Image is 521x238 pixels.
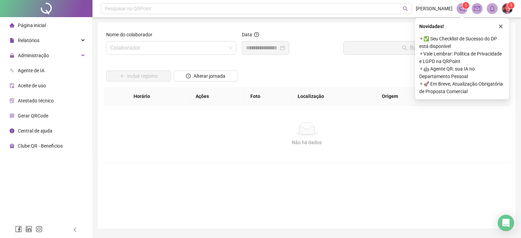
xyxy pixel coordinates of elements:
span: question-circle [254,32,259,37]
button: Buscar registros [343,41,507,55]
span: Agente de IA [18,68,45,73]
sup: Atualize o seu contato no menu Meus Dados [508,2,514,9]
th: Origem [376,87,437,106]
span: gift [10,143,14,148]
button: Incluir registro [106,71,171,82]
span: bell [489,5,495,12]
span: ⚬ ✅ Seu Checklist de Sucesso do DP está disponível [419,35,505,50]
label: Nome do colaborador [106,31,157,38]
span: lock [10,53,14,58]
span: qrcode [10,113,14,118]
span: search [403,6,408,11]
th: Foto [245,87,292,106]
span: close [498,24,503,29]
span: Data [242,32,252,37]
span: notification [459,5,465,12]
sup: 1 [462,2,469,9]
a: Alterar jornada [174,74,238,79]
span: Página inicial [18,23,46,28]
span: info-circle [10,128,14,133]
span: instagram [36,226,42,233]
span: 1 [510,3,512,8]
span: Central de ajuda [18,128,52,134]
span: file [10,38,14,43]
span: linkedin [25,226,32,233]
span: audit [10,83,14,88]
span: [PERSON_NAME] [416,5,452,12]
span: mail [474,5,480,12]
span: solution [10,98,14,103]
div: Open Intercom Messenger [498,215,514,231]
span: ⚬ 🤖 Agente QR: sua IA no Departamento Pessoal [419,65,505,80]
span: ⚬ Vale Lembrar: Política de Privacidade e LGPD na QRPoint [419,50,505,65]
div: Não há dados [112,139,502,146]
th: Localização [292,87,376,106]
span: Gerar QRCode [18,113,48,118]
th: Horário [128,87,190,106]
span: Alterar jornada [194,72,225,80]
span: Administração [18,53,49,58]
span: Aceite de uso [18,83,46,88]
span: Novidades ! [419,23,444,30]
button: Alterar jornada [174,71,238,82]
th: Ações [190,87,245,106]
span: Atestado técnico [18,98,54,103]
img: 78572 [502,3,512,14]
span: home [10,23,14,28]
span: Clube QR - Beneficios [18,143,63,149]
span: facebook [15,226,22,233]
span: left [73,227,77,232]
span: clock-circle [186,74,191,78]
span: 1 [465,3,467,8]
span: ⚬ 🚀 Em Breve, Atualização Obrigatória de Proposta Comercial [419,80,505,95]
span: Relatórios [18,38,39,43]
